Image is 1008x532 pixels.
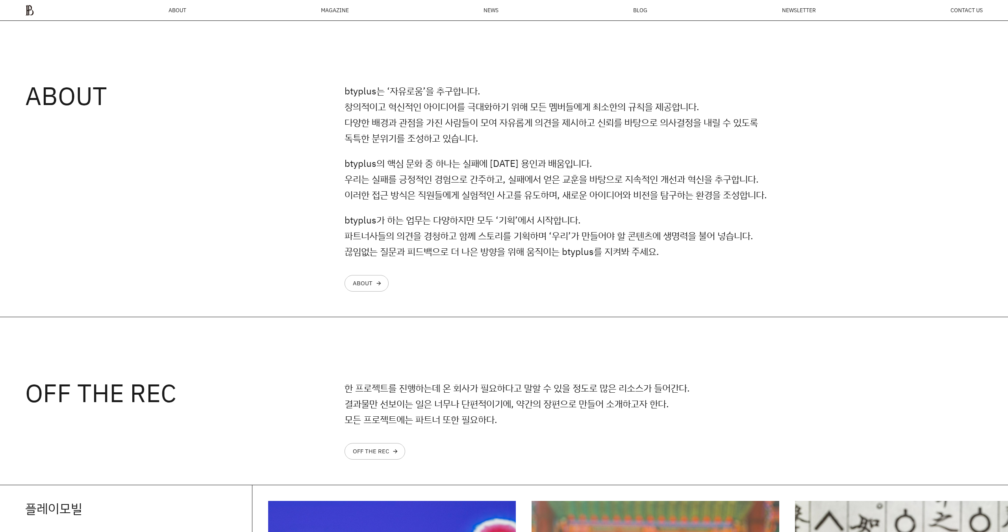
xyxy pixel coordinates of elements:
p: btyplus는 ‘자유로움’을 추구합니다. 창의적이고 혁신적인 아이디어를 극대화하기 위해 모든 멤버들에게 최소한의 규칙을 제공합니다. 다양한 배경과 관점을 가진 사람들이 모여... [345,83,778,146]
a: NEWSLETTER [782,7,816,13]
p: 한 프로젝트를 진행하는데 온 회사가 필요하다고 말할 수 있을 정도로 많은 리소스가 들어간다. 결과물만 선보이는 일은 너무나 단편적이기에, 약간의 장편으로 만들어 소개하고자 한... [345,380,778,427]
p: btyplus가 하는 업무는 다양하지만 모두 ‘기획’에서 시작합니다. 파트너사들의 의견을 경청하고 함께 스토리를 기획하며 ‘우리’가 만들어야 할 콘텐츠에 생명력을 불어 넣습니... [345,212,778,259]
a: NEWS [484,7,498,13]
div: ABOUT [353,280,372,286]
a: ABOUTarrow_forward [345,275,389,292]
a: ABOUT [169,7,186,13]
div: arrow_forward [392,448,398,454]
div: arrow_forward [376,280,382,286]
div: MAGAZINE [321,7,349,13]
a: 플레이모빌 [25,500,82,517]
p: btyplus의 핵심 문화 중 하나는 실패에 [DATE] 용인과 배움입니다. 우리는 실패를 긍정적인 경험으로 간주하고, 실패에서 얻은 교훈을 바탕으로 지속적인 개선과 혁신을 ... [345,155,778,203]
h3: ABOUT [25,83,345,108]
h3: OFF THE REC [25,380,345,405]
a: BLOG [633,7,647,13]
a: OFF THE RECarrow_forward [345,443,405,460]
a: CONTACT US [951,7,983,13]
img: ba379d5522eb3.png [25,5,34,16]
div: OFF THE REC [353,448,389,454]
